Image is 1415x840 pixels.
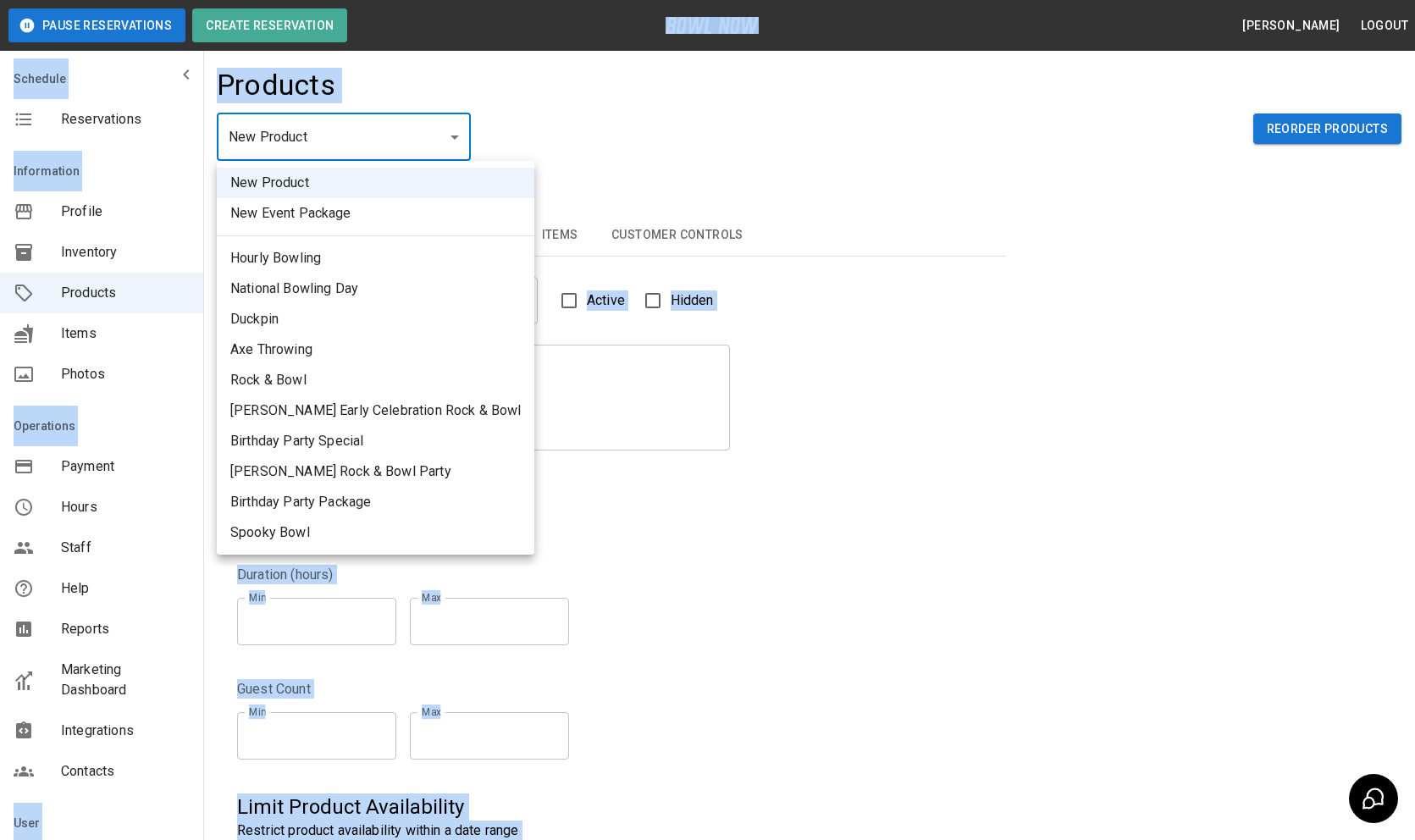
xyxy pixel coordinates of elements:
li: Axe Throwing [217,334,534,365]
li: National Bowling Day [217,274,534,304]
li: New Product [217,168,534,198]
li: New Event Package [217,198,534,229]
li: Spooky Bowl [217,517,534,548]
li: Rock & Bowl [217,365,534,395]
li: Birthday Party Package [217,487,534,517]
li: Duckpin [217,304,534,334]
li: Hourly Bowling [217,243,534,274]
li: [PERSON_NAME] Rock & Bowl Party [217,456,534,487]
li: [PERSON_NAME] Early Celebration Rock & Bowl [217,395,534,426]
li: Birthday Party Special [217,426,534,456]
